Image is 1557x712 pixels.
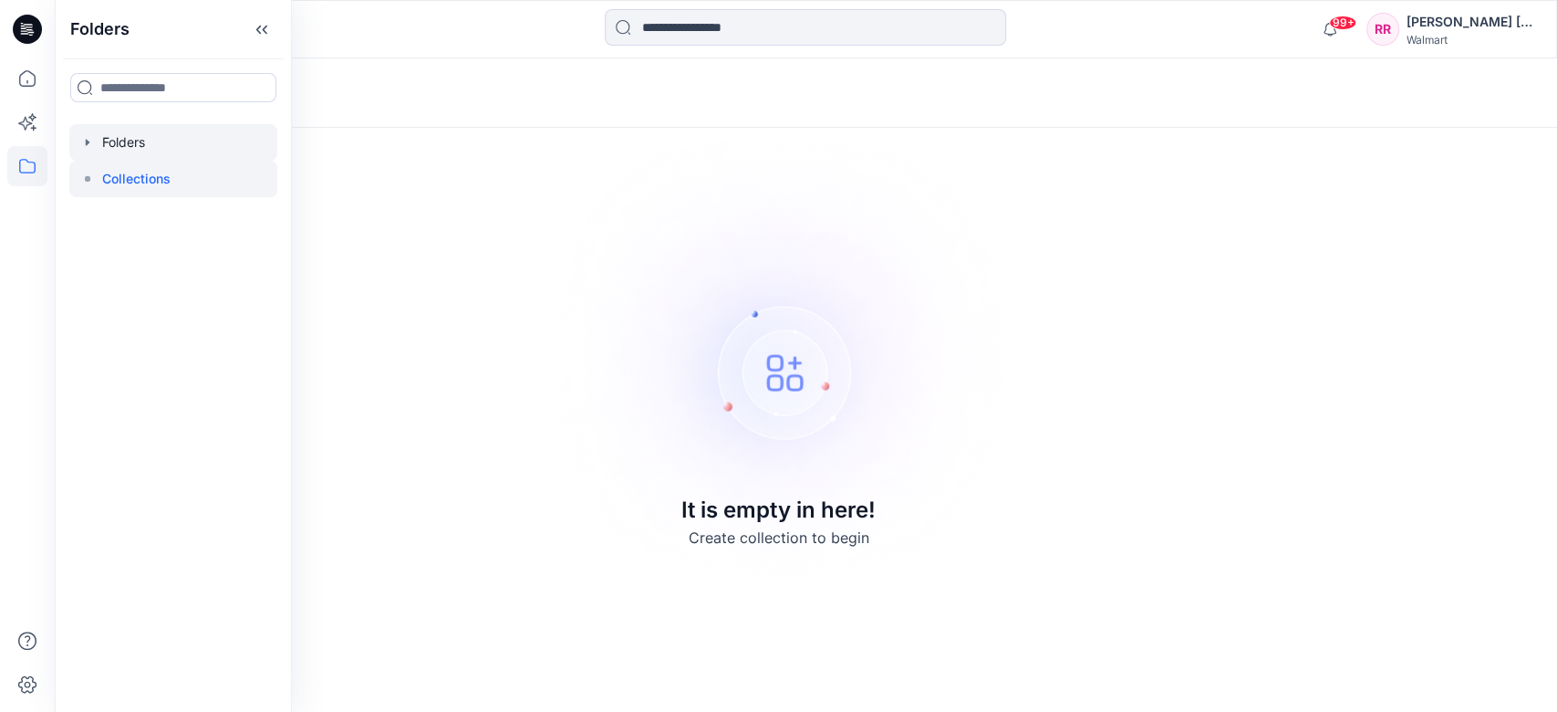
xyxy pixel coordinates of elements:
p: Create collection to begin [689,526,869,548]
img: Empty collections page [524,101,1033,612]
p: Collections [102,168,171,190]
div: RR [1366,13,1399,46]
p: It is empty in here! [681,493,876,526]
div: Walmart [1406,33,1534,47]
span: 99+ [1329,16,1356,30]
div: [PERSON_NAME] [PERSON_NAME] [1406,11,1534,33]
